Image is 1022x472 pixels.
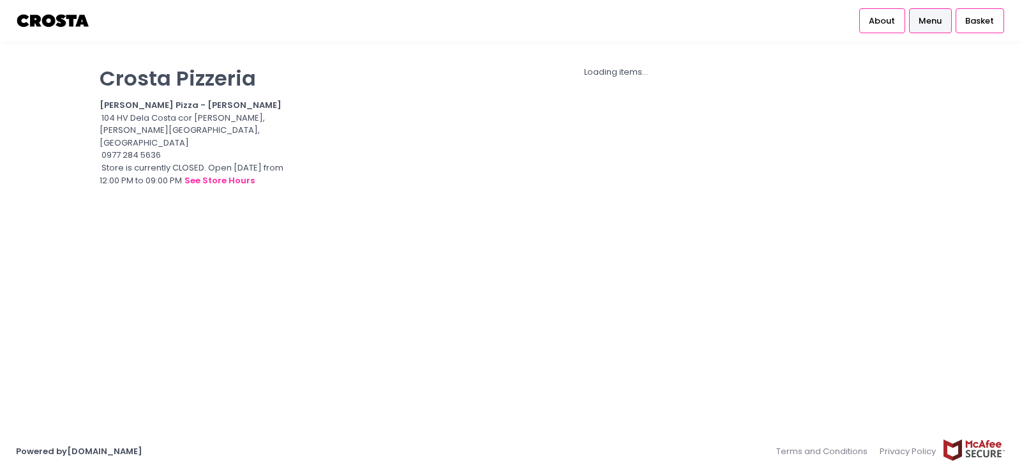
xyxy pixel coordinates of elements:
[919,15,942,27] span: Menu
[776,439,874,464] a: Terms and Conditions
[100,99,282,111] b: [PERSON_NAME] Pizza - [PERSON_NAME]
[869,15,895,27] span: About
[859,8,905,33] a: About
[16,10,91,32] img: logo
[309,66,922,79] div: Loading items...
[965,15,994,27] span: Basket
[100,162,294,188] div: Store is currently CLOSED. Open [DATE] from 12:00 PM to 09:00 PM
[100,149,294,162] div: 0977 284 5636
[909,8,952,33] a: Menu
[100,66,294,91] p: Crosta Pizzeria
[942,439,1006,461] img: mcafee-secure
[184,174,255,188] button: see store hours
[100,112,294,149] div: 104 HV Dela Costa cor [PERSON_NAME], [PERSON_NAME][GEOGRAPHIC_DATA], [GEOGRAPHIC_DATA]
[874,439,943,464] a: Privacy Policy
[16,445,142,457] a: Powered by[DOMAIN_NAME]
